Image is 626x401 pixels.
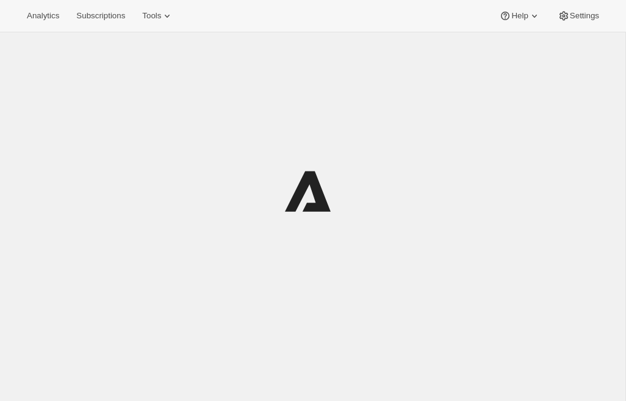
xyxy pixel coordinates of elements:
[27,11,59,21] span: Analytics
[135,7,181,24] button: Tools
[69,7,132,24] button: Subscriptions
[550,7,606,24] button: Settings
[511,11,528,21] span: Help
[492,7,547,24] button: Help
[76,11,125,21] span: Subscriptions
[570,11,599,21] span: Settings
[20,7,67,24] button: Analytics
[142,11,161,21] span: Tools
